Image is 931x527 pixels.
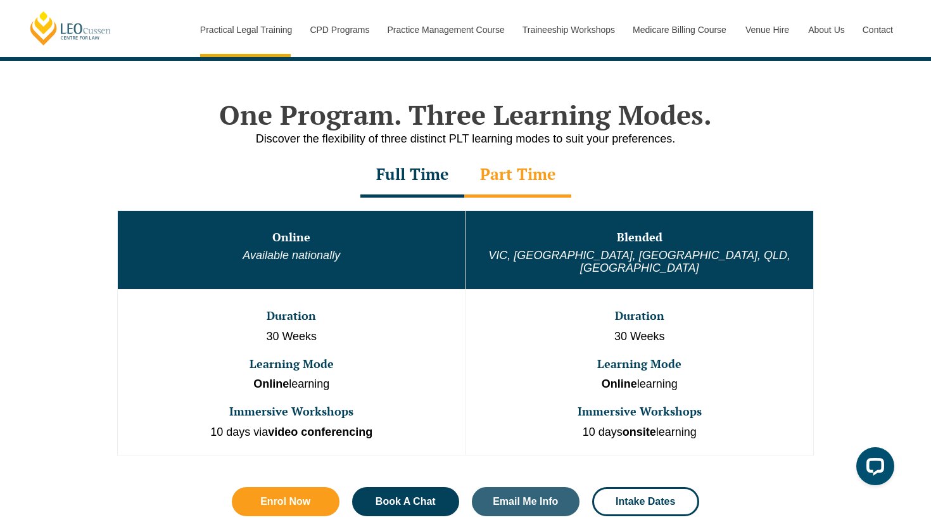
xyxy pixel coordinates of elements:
a: Intake Dates [592,487,700,516]
em: VIC, [GEOGRAPHIC_DATA], [GEOGRAPHIC_DATA], QLD, [GEOGRAPHIC_DATA] [488,249,790,274]
p: Discover the flexibility of three distinct PLT learning modes to suit your preferences. [104,131,826,147]
strong: onsite [623,426,656,438]
p: 30 Weeks [119,329,464,345]
p: 10 days learning [467,424,813,441]
p: 10 days via [119,424,464,441]
a: About Us [799,3,853,57]
h3: Online [119,231,464,244]
p: 30 Weeks [467,329,813,345]
h3: Learning Mode [467,358,813,371]
span: Intake Dates [616,497,675,507]
a: Email Me Info [472,487,579,516]
a: CPD Programs [300,3,377,57]
h2: One Program. Three Learning Modes. [104,99,826,130]
strong: Online [602,378,637,390]
a: Traineeship Workshops [513,3,623,57]
strong: Online [253,378,289,390]
a: Contact [853,3,902,57]
h3: Learning Mode [119,358,464,371]
div: Full Time [360,153,464,198]
a: Practical Legal Training [191,3,301,57]
a: Book A Chat [352,487,460,516]
p: learning [467,376,813,393]
h3: Duration [119,310,464,322]
h3: Duration [467,310,813,322]
h3: Blended [467,231,813,244]
a: [PERSON_NAME] Centre for Law [28,10,113,46]
a: Medicare Billing Course [623,3,736,57]
a: Practice Management Course [378,3,513,57]
span: Enrol Now [260,497,310,507]
a: Venue Hire [736,3,799,57]
div: Part Time [464,153,571,198]
iframe: LiveChat chat widget [846,442,899,495]
span: Book A Chat [376,497,436,507]
span: Email Me Info [493,497,558,507]
h3: Immersive Workshops [119,405,464,418]
h3: Immersive Workshops [467,405,813,418]
a: Enrol Now [232,487,339,516]
p: learning [119,376,464,393]
strong: video conferencing [268,426,372,438]
em: Available nationally [243,249,340,262]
